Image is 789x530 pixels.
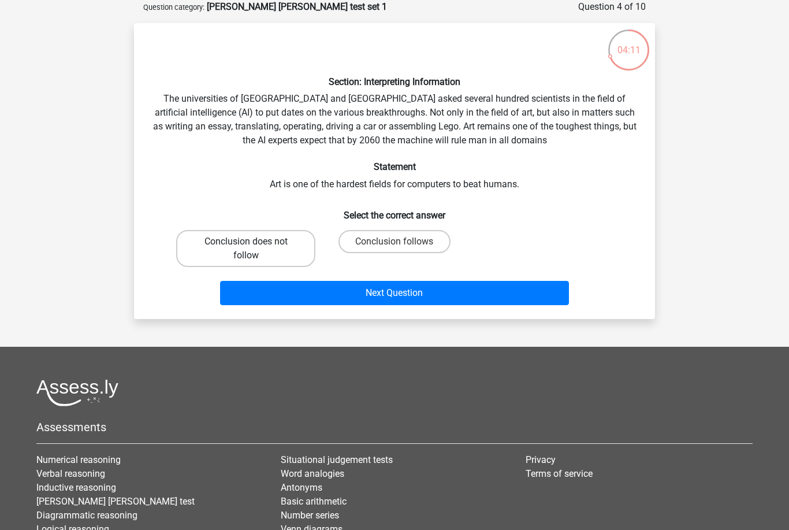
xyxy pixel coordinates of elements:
[281,482,322,493] a: Antonyms
[36,510,137,521] a: Diagrammatic reasoning
[526,454,556,465] a: Privacy
[139,32,650,310] div: The universities of [GEOGRAPHIC_DATA] and [GEOGRAPHIC_DATA] asked several hundred scientists in t...
[36,468,105,479] a: Verbal reasoning
[152,161,637,172] h6: Statement
[281,454,393,465] a: Situational judgement tests
[36,454,121,465] a: Numerical reasoning
[220,281,570,305] button: Next Question
[36,482,116,493] a: Inductive reasoning
[36,496,195,507] a: [PERSON_NAME] [PERSON_NAME] test
[36,379,118,406] img: Assessly logo
[338,230,450,253] label: Conclusion follows
[207,1,387,12] strong: [PERSON_NAME] [PERSON_NAME] test set 1
[281,468,344,479] a: Word analogies
[36,420,753,434] h5: Assessments
[281,496,347,507] a: Basic arithmetic
[176,230,315,267] label: Conclusion does not follow
[526,468,593,479] a: Terms of service
[152,201,637,221] h6: Select the correct answer
[281,510,339,521] a: Number series
[143,3,204,12] small: Question category:
[607,28,650,57] div: 04:11
[152,76,637,87] h6: Section: Interpreting Information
